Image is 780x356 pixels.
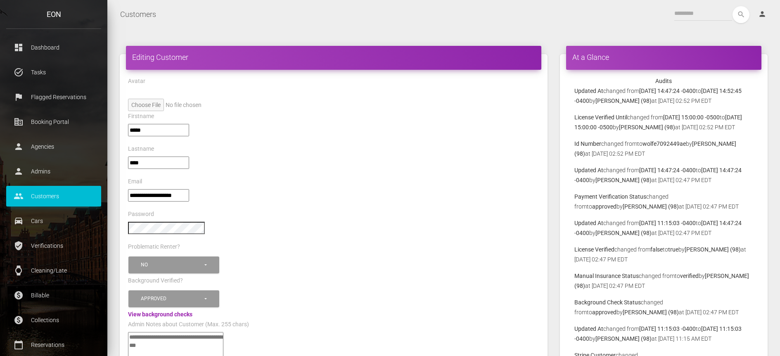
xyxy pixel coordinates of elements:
[574,140,601,147] b: Id Number
[12,190,95,202] p: Customers
[6,260,101,281] a: watch Cleaning/Late
[128,311,192,318] a: View background checks
[623,309,679,316] b: [PERSON_NAME] (98)
[685,246,741,253] b: [PERSON_NAME] (98)
[6,186,101,206] a: people Customers
[663,114,720,121] b: [DATE] 15:00:00 -0500
[6,112,101,132] a: corporate_fare Booking Portal
[574,246,614,253] b: License Verified
[12,41,95,54] p: Dashboard
[6,62,101,83] a: task_alt Tasks
[574,324,753,344] p: changed from to by at [DATE] 11:15 AM EDT
[595,335,652,342] b: [PERSON_NAME] (98)
[619,124,675,131] b: [PERSON_NAME] (98)
[574,220,603,226] b: Updated At
[574,167,603,173] b: Updated At
[639,167,696,173] b: [DATE] 14:47:24 -0400
[128,112,154,121] label: Firstname
[595,177,652,183] b: [PERSON_NAME] (98)
[12,140,95,153] p: Agencies
[12,66,95,78] p: Tasks
[6,211,101,231] a: drive_eta Cars
[128,210,154,218] label: Password
[574,297,753,317] p: changed from to by at [DATE] 02:47 PM EDT
[128,145,154,153] label: Lastname
[574,139,753,159] p: changed from to by at [DATE] 02:52 PM EDT
[574,271,753,291] p: changed from to by at [DATE] 02:47 PM EDT
[668,246,678,253] b: true
[12,240,95,252] p: Verifications
[128,77,145,85] label: Avatar
[6,37,101,58] a: dashboard Dashboard
[574,218,753,238] p: changed from to by at [DATE] 02:47 PM EDT
[595,97,652,104] b: [PERSON_NAME] (98)
[6,136,101,157] a: person Agencies
[6,87,101,107] a: flag Flagged Reservations
[128,277,183,285] label: Background Verified?
[574,244,753,264] p: changed from to by at [DATE] 02:47 PM EDT
[128,178,142,186] label: Email
[595,230,652,236] b: [PERSON_NAME] (98)
[12,91,95,103] p: Flagged Reservations
[680,273,699,279] b: verified
[574,86,753,106] p: changed from to by at [DATE] 02:52 PM EDT
[12,264,95,277] p: Cleaning/Late
[655,78,672,84] strong: Audits
[141,295,203,302] div: Approved
[623,203,679,210] b: [PERSON_NAME] (98)
[574,192,753,211] p: changed from to by at [DATE] 02:47 PM EDT
[574,165,753,185] p: changed from to by at [DATE] 02:47 PM EDT
[572,52,755,62] h4: At a Glance
[758,10,766,18] i: person
[132,52,535,62] h4: Editing Customer
[574,114,627,121] b: License Verified Until
[12,116,95,128] p: Booking Portal
[6,285,101,306] a: paid Billable
[128,290,219,307] button: Approved
[574,193,646,200] b: Payment Verification Status
[12,165,95,178] p: Admins
[642,140,686,147] b: wolfe7092449ae
[6,310,101,330] a: paid Collections
[120,4,156,25] a: Customers
[574,299,641,306] b: Background Check Status
[6,235,101,256] a: verified_user Verifications
[639,325,696,332] b: [DATE] 11:15:03 -0400
[128,256,219,273] button: No
[128,320,249,329] label: Admin Notes about Customer (Max. 255 chars)
[639,220,696,226] b: [DATE] 11:15:03 -0400
[574,325,603,332] b: Updated At
[6,335,101,355] a: calendar_today Reservations
[592,309,616,316] b: approved
[141,261,203,268] div: No
[752,6,774,23] a: person
[128,243,180,251] label: Problematic Renter?
[574,112,753,132] p: changed from to by at [DATE] 02:52 PM EDT
[733,6,749,23] button: search
[574,273,639,279] b: Manual Insurance Status
[12,289,95,301] p: Billable
[650,246,663,253] b: false
[12,215,95,227] p: Cars
[639,88,696,94] b: [DATE] 14:47:24 -0400
[574,88,603,94] b: Updated At
[592,203,616,210] b: approved
[12,314,95,326] p: Collections
[6,161,101,182] a: person Admins
[12,339,95,351] p: Reservations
